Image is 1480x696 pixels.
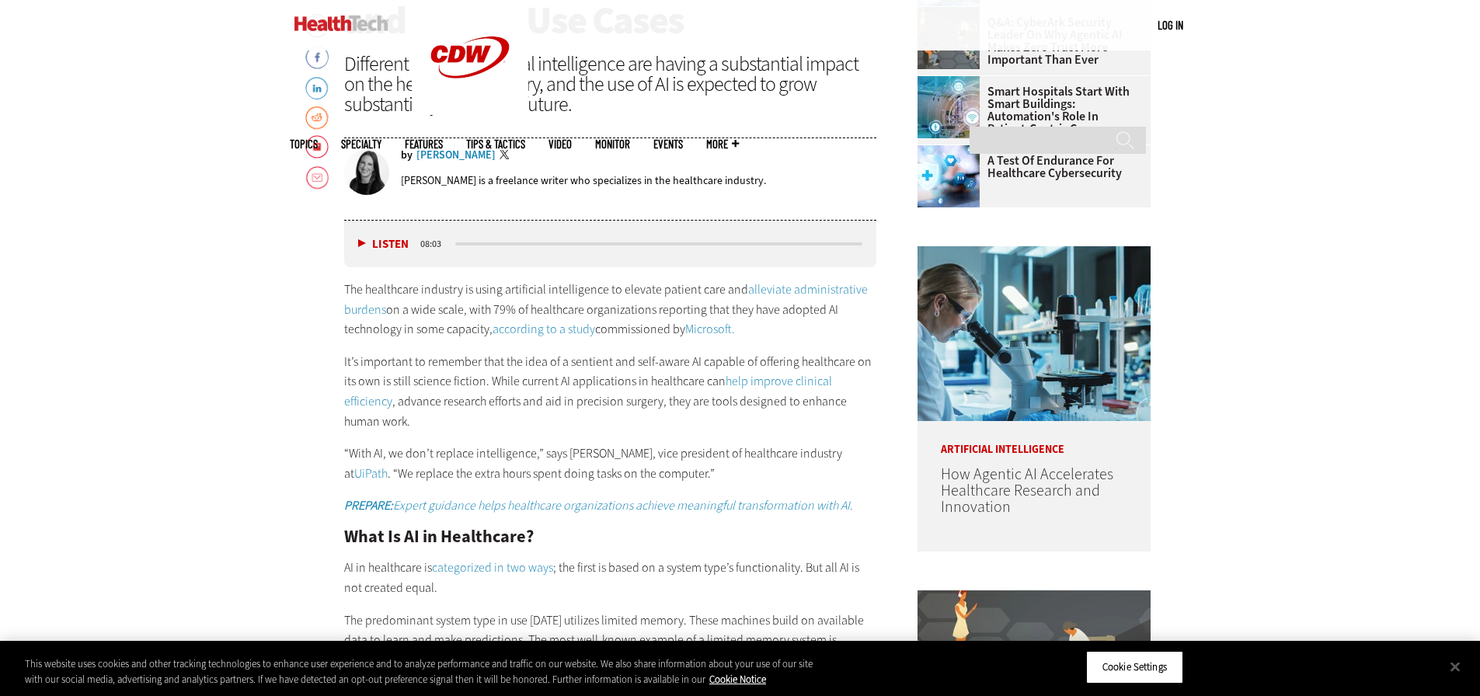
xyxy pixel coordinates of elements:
[548,138,572,150] a: Video
[344,352,877,431] p: It’s important to remember that the idea of a sentient and self-aware AI capable of offering heal...
[344,528,877,545] h2: What Is AI in Healthcare?
[412,103,528,119] a: CDW
[1438,649,1472,684] button: Close
[1158,17,1183,33] div: User menu
[401,173,766,188] p: [PERSON_NAME] is a freelance writer who specializes in the healthcare industry.
[341,138,381,150] span: Specialty
[941,464,1113,517] a: How Agentic AI Accelerates Healthcare Research and Innovation
[685,321,735,337] a: Microsoft.
[918,145,987,158] a: Healthcare cybersecurity
[1086,651,1183,684] button: Cookie Settings
[344,558,877,597] p: AI in healthcare is ; the first is based on a system type’s functionality. But all AI is not crea...
[358,238,409,250] button: Listen
[344,444,877,483] p: “With AI, we don’t replace intelligence,” says [PERSON_NAME], vice president of healthcare indust...
[344,611,877,670] p: The predominant system type in use [DATE] utilizes limited memory. These machines build on availa...
[25,656,814,687] div: This website uses cookies and other tracking technologies to enhance user experience and to analy...
[344,280,877,339] p: The healthcare industry is using artificial intelligence to elevate patient care and on a wide sc...
[344,497,853,513] em: Expert guidance helps healthcare organizations achieve meaningful transformation with AI.
[595,138,630,150] a: MonITor
[493,321,595,337] a: according to a study
[918,421,1151,455] p: Artificial Intelligence
[344,497,393,513] strong: PREPARE:
[918,246,1151,421] img: scientist looks through microscope in lab
[344,497,853,513] a: PREPARE:Expert guidance helps healthcare organizations achieve meaningful transformation with AI.
[344,150,389,195] img: Erin Laviola
[653,138,683,150] a: Events
[466,138,525,150] a: Tips & Tactics
[918,155,1141,179] a: A Test of Endurance for Healthcare Cybersecurity
[344,281,868,318] a: alleviate administrative burdens
[432,559,553,576] a: categorized in two ways
[1158,18,1183,32] a: Log in
[344,221,877,267] div: media player
[918,145,980,207] img: Healthcare cybersecurity
[354,465,388,482] a: UiPath
[405,138,443,150] a: Features
[709,673,766,686] a: More information about your privacy
[418,237,453,251] div: duration
[294,16,388,31] img: Home
[290,138,318,150] span: Topics
[706,138,739,150] span: More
